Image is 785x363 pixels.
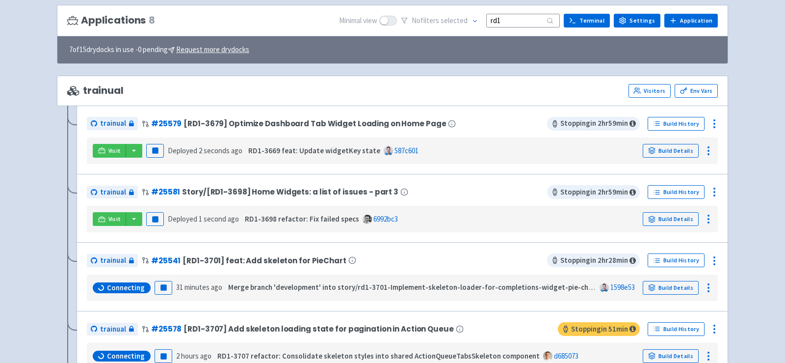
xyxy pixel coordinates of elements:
[100,187,126,198] span: trainual
[183,256,346,265] span: [RD1-3701] feat: Add skeleton for PieChart
[217,351,540,361] strong: RD1-3707 refactor: Consolidate skeleton styles into shared ActionQueueTabsSkeleton component
[168,146,242,155] span: Deployed
[108,215,121,223] span: Visit
[151,255,181,266] a: #25541
[643,281,699,295] a: Build Details
[100,118,126,129] span: trainual
[93,144,126,158] a: Visit
[151,187,180,197] a: #25581
[151,324,182,334] a: #25578
[248,146,380,155] strong: RD1-3669 feat: Update widgetKey state
[412,15,468,27] span: No filter s
[199,214,239,223] time: 1 second ago
[182,188,398,196] span: Story/[RD1-3698] Home Widgets: a list of issues - part 3
[87,323,138,336] a: trainual
[554,351,578,361] a: d685073
[69,44,249,56] span: 7 of 15 drydocks in use - 0 pending
[199,146,242,155] time: 2 seconds ago
[441,16,468,25] span: selected
[339,15,377,27] span: Minimal view
[675,84,718,98] a: Env Vars
[183,119,446,128] span: [RD1-3679] Optimize Dashboard Tab Widget Loading on Home Page
[176,282,222,292] time: 31 minutes ago
[547,117,640,131] span: Stopping in 2 hr 59 min
[168,214,239,223] span: Deployed
[245,214,359,223] strong: RD1-3698 refactor: Fix failed specs
[107,283,145,293] span: Connecting
[610,282,635,292] a: 1598e53
[151,118,182,129] a: #25579
[87,254,138,267] a: trainual
[643,144,699,158] a: Build Details
[176,45,249,54] u: Request more drydocks
[648,253,705,267] a: Build History
[155,349,172,363] button: Pause
[664,14,718,28] a: Application
[87,186,138,199] a: trainual
[100,324,126,335] span: trainual
[648,322,705,336] a: Build History
[648,185,705,199] a: Build History
[87,117,138,130] a: trainual
[373,214,398,223] a: 6992bc3
[394,146,419,155] a: 587c601
[648,117,705,131] a: Build History
[643,212,699,226] a: Build Details
[547,253,640,267] span: Stopping in 2 hr 28 min
[155,281,172,295] button: Pause
[643,349,699,363] a: Build Details
[149,15,155,26] span: 8
[93,212,126,226] a: Visit
[486,14,560,27] input: Search...
[67,85,124,96] span: trainual
[108,147,121,155] span: Visit
[183,325,453,333] span: [RD1-3707] Add skeleton loading state for pagination in Action Queue
[614,14,660,28] a: Settings
[228,282,599,292] strong: Merge branch 'development' into story/rd1-3701-Implement-skeleton-loader-for-completions-widget-p...
[547,185,640,199] span: Stopping in 2 hr 59 min
[146,144,164,158] button: Pause
[558,322,640,336] span: Stopping in 51 min
[100,255,126,266] span: trainual
[107,351,145,361] span: Connecting
[67,15,155,26] h3: Applications
[146,212,164,226] button: Pause
[628,84,671,98] a: Visitors
[176,351,211,361] time: 2 hours ago
[564,14,610,28] a: Terminal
